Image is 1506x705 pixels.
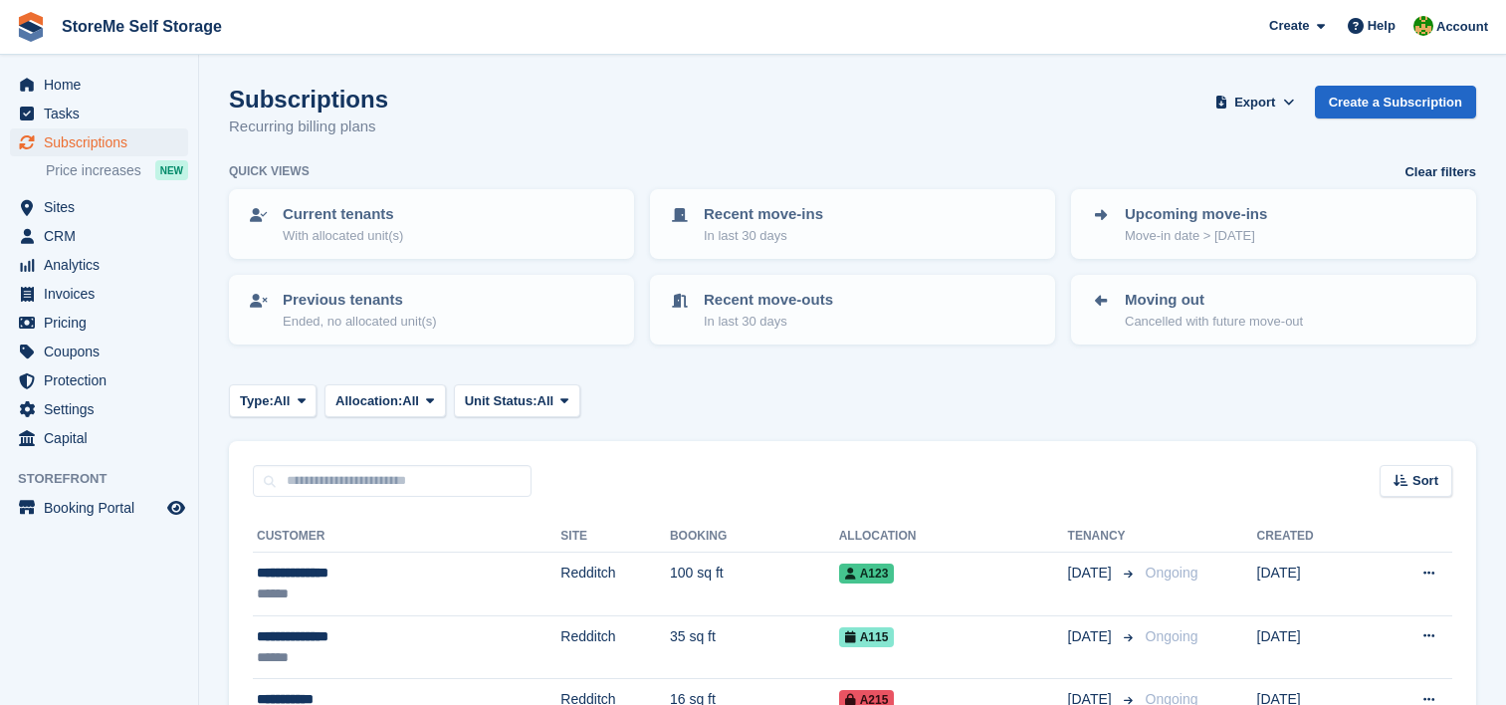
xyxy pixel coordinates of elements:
[454,384,580,417] button: Unit Status: All
[44,338,163,365] span: Coupons
[164,496,188,520] a: Preview store
[231,191,632,257] a: Current tenants With allocated unit(s)
[1125,203,1267,226] p: Upcoming move-ins
[253,521,560,553] th: Customer
[538,391,554,411] span: All
[704,312,833,332] p: In last 30 days
[1068,521,1138,553] th: Tenancy
[839,627,895,647] span: A115
[44,193,163,221] span: Sites
[240,391,274,411] span: Type:
[1257,521,1370,553] th: Created
[10,338,188,365] a: menu
[1068,563,1116,584] span: [DATE]
[44,494,163,522] span: Booking Portal
[1436,17,1488,37] span: Account
[229,116,388,138] p: Recurring billing plans
[44,309,163,337] span: Pricing
[1412,471,1438,491] span: Sort
[704,226,823,246] p: In last 30 days
[465,391,538,411] span: Unit Status:
[44,222,163,250] span: CRM
[10,366,188,394] a: menu
[44,128,163,156] span: Subscriptions
[335,391,402,411] span: Allocation:
[46,161,141,180] span: Price increases
[16,12,46,42] img: stora-icon-8386f47178a22dfd0bd8f6a31ec36ba5ce8667c1dd55bd0f319d3a0aa187defe.svg
[704,289,833,312] p: Recent move-outs
[44,71,163,99] span: Home
[324,384,446,417] button: Allocation: All
[560,553,670,616] td: Redditch
[1368,16,1396,36] span: Help
[54,10,230,43] a: StoreMe Self Storage
[670,553,839,616] td: 100 sq ft
[1125,312,1303,332] p: Cancelled with future move-out
[560,615,670,679] td: Redditch
[283,203,403,226] p: Current tenants
[283,312,437,332] p: Ended, no allocated unit(s)
[652,277,1053,343] a: Recent move-outs In last 30 days
[839,564,895,584] span: A123
[1125,226,1267,246] p: Move-in date > [DATE]
[10,193,188,221] a: menu
[1146,628,1198,644] span: Ongoing
[10,71,188,99] a: menu
[402,391,419,411] span: All
[670,615,839,679] td: 35 sq ft
[44,395,163,423] span: Settings
[839,521,1068,553] th: Allocation
[1211,86,1299,118] button: Export
[1073,277,1474,343] a: Moving out Cancelled with future move-out
[10,100,188,127] a: menu
[229,162,310,180] h6: Quick views
[1413,16,1433,36] img: StorMe
[10,395,188,423] a: menu
[18,469,198,489] span: Storefront
[1146,565,1198,581] span: Ongoing
[1257,553,1370,616] td: [DATE]
[231,277,632,343] a: Previous tenants Ended, no allocated unit(s)
[1125,289,1303,312] p: Moving out
[670,521,839,553] th: Booking
[10,280,188,308] a: menu
[44,251,163,279] span: Analytics
[10,424,188,452] a: menu
[1269,16,1309,36] span: Create
[44,100,163,127] span: Tasks
[1404,162,1476,182] a: Clear filters
[1257,615,1370,679] td: [DATE]
[274,391,291,411] span: All
[229,384,317,417] button: Type: All
[44,280,163,308] span: Invoices
[1068,626,1116,647] span: [DATE]
[10,494,188,522] a: menu
[10,309,188,337] a: menu
[155,160,188,180] div: NEW
[704,203,823,226] p: Recent move-ins
[44,366,163,394] span: Protection
[10,128,188,156] a: menu
[1073,191,1474,257] a: Upcoming move-ins Move-in date > [DATE]
[283,289,437,312] p: Previous tenants
[283,226,403,246] p: With allocated unit(s)
[652,191,1053,257] a: Recent move-ins In last 30 days
[1315,86,1476,118] a: Create a Subscription
[10,222,188,250] a: menu
[560,521,670,553] th: Site
[229,86,388,113] h1: Subscriptions
[46,159,188,181] a: Price increases NEW
[44,424,163,452] span: Capital
[10,251,188,279] a: menu
[1234,93,1275,113] span: Export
